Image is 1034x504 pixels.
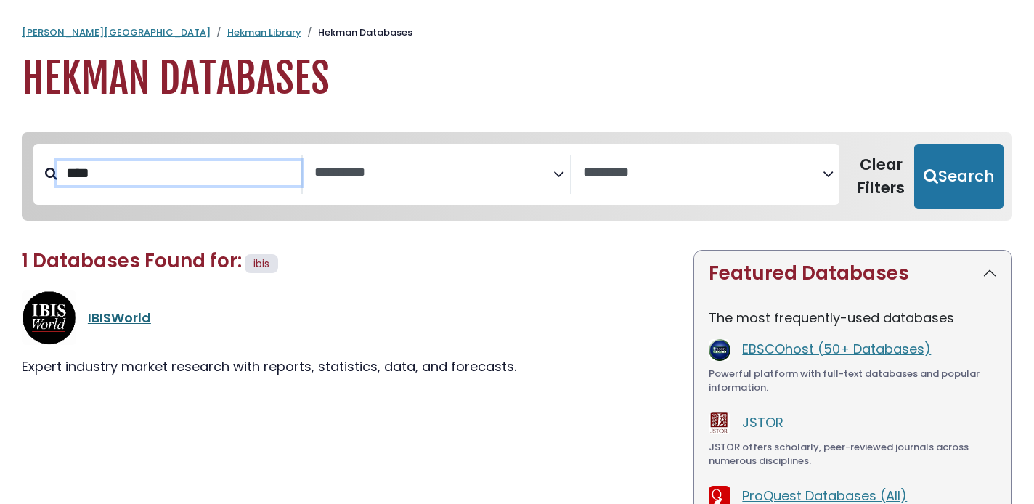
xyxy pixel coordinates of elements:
div: Powerful platform with full-text databases and popular information. [709,367,997,395]
input: Search database by title or keyword [57,161,301,185]
p: The most frequently-used databases [709,308,997,328]
a: [PERSON_NAME][GEOGRAPHIC_DATA] [22,25,211,39]
nav: breadcrumb [22,25,1012,40]
span: ibis [253,256,269,271]
li: Hekman Databases [301,25,412,40]
button: Submit for Search Results [914,144,1004,209]
a: EBSCOhost (50+ Databases) [742,340,931,358]
textarea: Search [314,166,554,181]
textarea: Search [583,166,823,181]
div: Expert industry market research with reports, statistics, data, and forecasts. [22,357,676,376]
button: Clear Filters [848,144,914,209]
h1: Hekman Databases [22,54,1012,103]
a: JSTOR [742,413,783,431]
nav: Search filters [22,132,1012,221]
a: Hekman Library [227,25,301,39]
button: Featured Databases [694,251,1011,296]
a: IBISWorld [88,309,151,327]
span: 1 Databases Found for: [22,248,242,274]
div: JSTOR offers scholarly, peer-reviewed journals across numerous disciplines. [709,440,997,468]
